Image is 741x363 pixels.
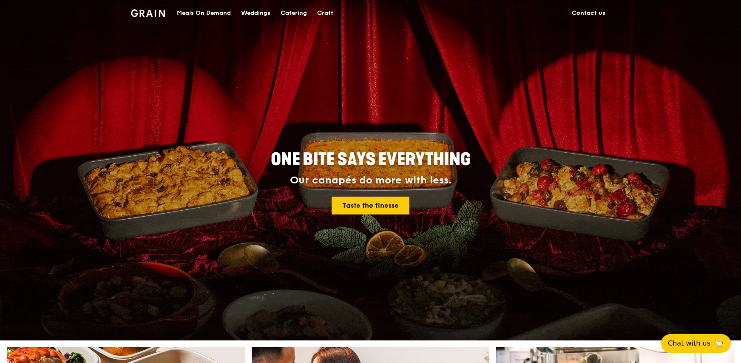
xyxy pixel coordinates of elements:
div: Our canapés do more with less. [218,174,524,186]
span: Chat with us [668,338,710,349]
div: Meals On Demand [177,0,231,26]
span: ONE BITE SAYS EVERYTHING [271,149,471,170]
span: 🦙 [714,338,724,349]
a: Contact us [567,0,610,26]
button: Chat with us🦙 [661,334,731,353]
a: Catering [275,0,312,26]
a: Taste the finesse [332,197,409,214]
div: Craft [317,0,333,26]
div: Weddings [241,0,270,26]
img: Grain [131,9,165,17]
a: Weddings [236,0,275,26]
a: Craft [312,0,338,26]
div: Catering [281,0,307,26]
